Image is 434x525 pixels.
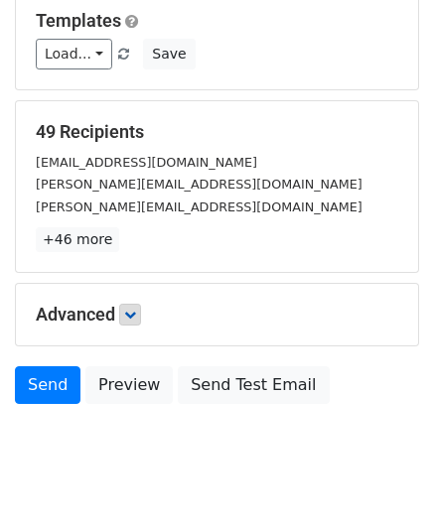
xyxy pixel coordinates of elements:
a: Send [15,366,80,404]
a: Preview [85,366,173,404]
a: +46 more [36,227,119,252]
h5: Advanced [36,304,398,326]
button: Save [143,39,195,69]
a: Load... [36,39,112,69]
iframe: Chat Widget [335,430,434,525]
small: [PERSON_NAME][EMAIL_ADDRESS][DOMAIN_NAME] [36,177,362,192]
small: [PERSON_NAME][EMAIL_ADDRESS][DOMAIN_NAME] [36,199,362,214]
a: Send Test Email [178,366,329,404]
small: [EMAIL_ADDRESS][DOMAIN_NAME] [36,155,257,170]
h5: 49 Recipients [36,121,398,143]
a: Templates [36,10,121,31]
